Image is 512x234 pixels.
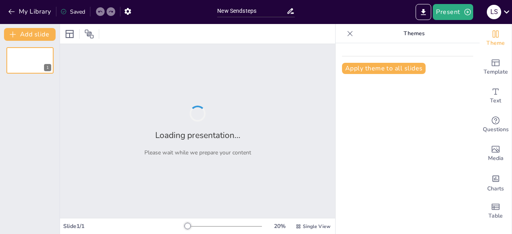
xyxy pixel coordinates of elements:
span: Theme [486,39,505,48]
div: Layout [63,28,76,40]
div: 1 [44,64,51,71]
div: Add images, graphics, shapes or video [480,139,512,168]
div: Change the overall theme [480,24,512,53]
div: Saved [60,8,85,16]
button: Apply theme to all slides [342,63,426,74]
span: Media [488,154,504,163]
button: Export to PowerPoint [416,4,431,20]
div: Add a table [480,197,512,226]
span: Template [484,68,508,76]
span: Table [488,212,503,220]
span: Text [490,96,501,105]
div: Add charts and graphs [480,168,512,197]
p: Themes [356,24,472,43]
button: Present [433,4,473,20]
span: Position [84,29,94,39]
span: Single View [303,223,330,230]
button: L S [487,4,501,20]
input: Insert title [217,5,286,17]
div: L S [487,5,501,19]
span: Charts [487,184,504,193]
div: Add text boxes [480,82,512,110]
p: Please wait while we prepare your content [144,149,251,156]
button: Add slide [4,28,56,41]
h2: Loading presentation... [155,130,240,141]
div: Add ready made slides [480,53,512,82]
button: My Library [6,5,54,18]
div: Slide 1 / 1 [63,222,185,230]
div: 1 [6,47,54,74]
div: Get real-time input from your audience [480,110,512,139]
span: Questions [483,125,509,134]
div: 20 % [270,222,289,230]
